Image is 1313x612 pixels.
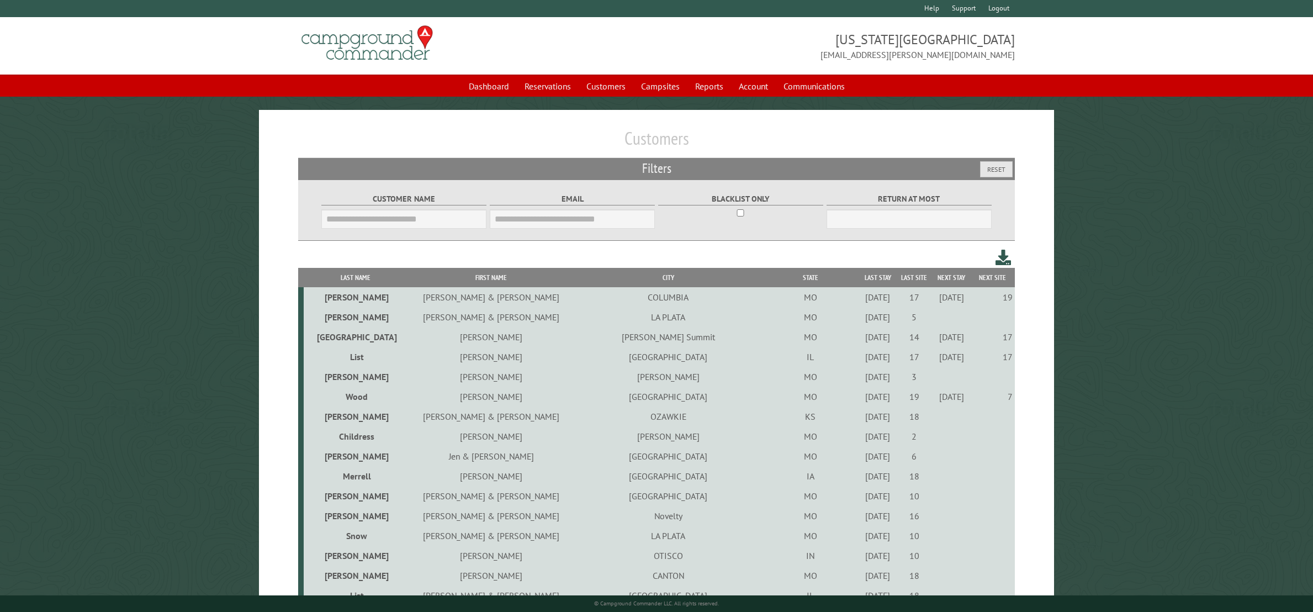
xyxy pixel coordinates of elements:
[575,486,761,506] td: [GEOGRAPHIC_DATA]
[761,466,860,486] td: IA
[575,407,761,426] td: OZAWKIE
[761,585,860,605] td: IL
[304,446,407,466] td: [PERSON_NAME]
[934,391,969,402] div: [DATE]
[407,268,575,287] th: First Name
[861,570,894,581] div: [DATE]
[298,22,436,65] img: Campground Commander
[896,367,932,387] td: 3
[304,367,407,387] td: [PERSON_NAME]
[575,327,761,347] td: [PERSON_NAME] Summit
[575,287,761,307] td: COLUMBIA
[407,526,575,546] td: [PERSON_NAME] & [PERSON_NAME]
[407,486,575,506] td: [PERSON_NAME] & [PERSON_NAME]
[861,312,894,323] div: [DATE]
[407,327,575,347] td: [PERSON_NAME]
[298,128,1014,158] h1: Customers
[761,407,860,426] td: KS
[896,426,932,446] td: 2
[861,391,894,402] div: [DATE]
[407,387,575,407] td: [PERSON_NAME]
[896,327,932,347] td: 14
[861,371,894,382] div: [DATE]
[634,76,686,97] a: Campsites
[407,566,575,585] td: [PERSON_NAME]
[304,347,407,367] td: List
[407,585,575,605] td: [PERSON_NAME] & [PERSON_NAME]
[575,347,761,367] td: [GEOGRAPHIC_DATA]
[980,161,1013,177] button: Reset
[861,431,894,442] div: [DATE]
[304,407,407,426] td: [PERSON_NAME]
[896,446,932,466] td: 6
[304,426,407,446] td: Childress
[575,585,761,605] td: [GEOGRAPHIC_DATA]
[761,566,860,585] td: MO
[861,471,894,482] div: [DATE]
[658,193,823,205] label: Blacklist only
[304,466,407,486] td: Merrell
[575,307,761,327] td: LA PLATA
[575,506,761,526] td: Novelty
[861,351,894,362] div: [DATE]
[896,486,932,506] td: 10
[304,387,407,407] td: Wood
[861,510,894,521] div: [DATE]
[861,411,894,422] div: [DATE]
[934,351,969,362] div: [DATE]
[827,193,992,205] label: Return at most
[761,486,860,506] td: MO
[896,268,932,287] th: Last Site
[575,546,761,566] td: OTISCO
[761,387,860,407] td: MO
[304,585,407,605] td: List
[575,387,761,407] td: [GEOGRAPHIC_DATA]
[304,307,407,327] td: [PERSON_NAME]
[861,331,894,342] div: [DATE]
[861,530,894,541] div: [DATE]
[689,76,730,97] a: Reports
[407,446,575,466] td: Jen & [PERSON_NAME]
[761,546,860,566] td: IN
[761,426,860,446] td: MO
[896,526,932,546] td: 10
[594,600,719,607] small: © Campground Commander LLC. All rights reserved.
[575,566,761,585] td: CANTON
[896,566,932,585] td: 18
[896,506,932,526] td: 16
[407,407,575,426] td: [PERSON_NAME] & [PERSON_NAME]
[575,466,761,486] td: [GEOGRAPHIC_DATA]
[861,292,894,303] div: [DATE]
[304,287,407,307] td: [PERSON_NAME]
[934,292,969,303] div: [DATE]
[407,307,575,327] td: [PERSON_NAME] & [PERSON_NAME]
[462,76,516,97] a: Dashboard
[490,193,655,205] label: Email
[896,347,932,367] td: 17
[407,347,575,367] td: [PERSON_NAME]
[761,347,860,367] td: IL
[861,451,894,462] div: [DATE]
[575,526,761,546] td: LA PLATA
[304,268,407,287] th: Last Name
[761,446,860,466] td: MO
[896,546,932,566] td: 10
[407,287,575,307] td: [PERSON_NAME] & [PERSON_NAME]
[971,268,1015,287] th: Next Site
[761,526,860,546] td: MO
[896,585,932,605] td: 18
[321,193,486,205] label: Customer Name
[896,407,932,426] td: 18
[761,307,860,327] td: MO
[304,546,407,566] td: [PERSON_NAME]
[777,76,851,97] a: Communications
[761,367,860,387] td: MO
[304,506,407,526] td: [PERSON_NAME]
[732,76,775,97] a: Account
[861,490,894,502] div: [DATE]
[575,268,761,287] th: City
[971,347,1015,367] td: 17
[407,367,575,387] td: [PERSON_NAME]
[304,526,407,546] td: Snow
[407,426,575,446] td: [PERSON_NAME]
